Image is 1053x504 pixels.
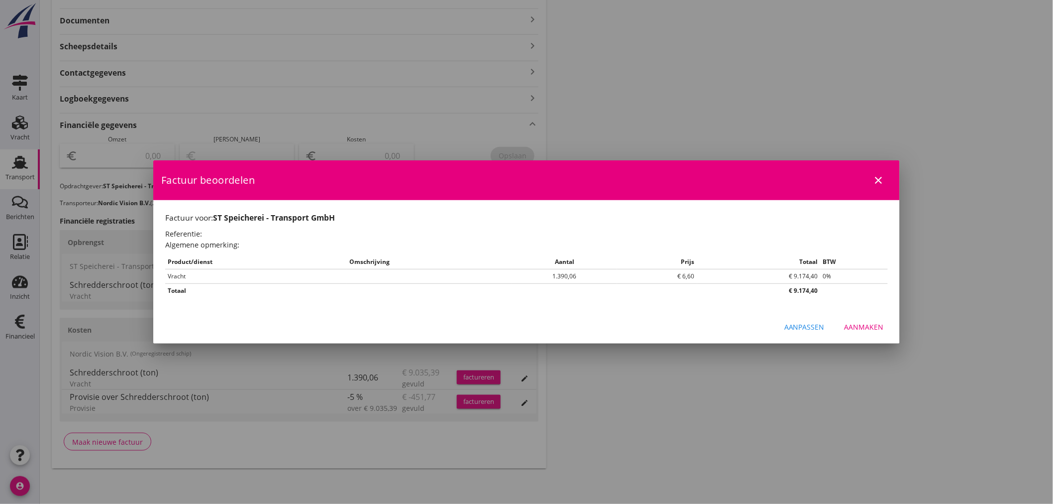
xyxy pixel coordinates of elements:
[844,322,884,332] div: Aanmaken
[873,174,885,186] i: close
[153,160,900,200] div: Factuur beoordelen
[776,318,833,336] button: Aanpassen
[617,255,697,269] th: Prijs
[512,255,618,269] th: Aantal
[697,255,821,269] th: Totaal
[165,229,888,250] h2: Referentie: Algemene opmerking:
[512,269,618,284] td: 1.390,06
[347,255,512,269] th: Omschrijving
[165,284,697,298] th: Totaal
[697,269,821,284] td: € 9.174,40
[165,255,347,269] th: Product/dienst
[617,269,697,284] td: € 6,60
[837,318,892,336] button: Aanmaken
[821,255,888,269] th: BTW
[165,269,347,284] td: Vracht
[821,269,888,284] td: 0%
[213,212,335,223] strong: ST Speicherei - Transport GmbH
[784,322,825,332] div: Aanpassen
[697,284,821,298] th: € 9.174,40
[165,212,888,224] h1: Factuur voor:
